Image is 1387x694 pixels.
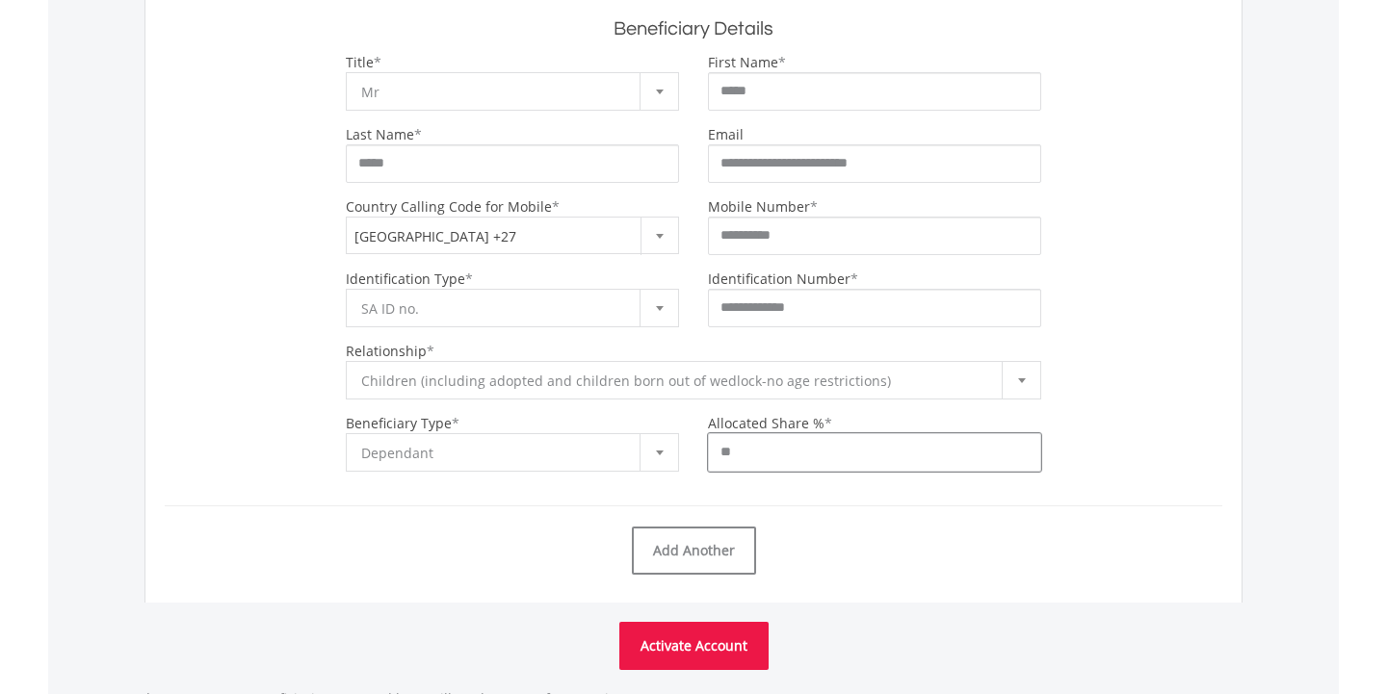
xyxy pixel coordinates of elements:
span: South Africa +27 [347,218,678,255]
label: Identification Number [708,270,851,288]
span: Mr [361,73,635,112]
span: Dependant [361,434,635,473]
label: Country Calling Code for Mobile [346,197,552,216]
label: Identification Type [346,270,465,288]
label: Beneficiary Type [346,414,452,432]
label: Mobile Number [708,197,810,216]
label: Last Name [346,125,414,143]
label: Allocated Share % [708,414,824,432]
a: Add Another [632,527,756,575]
span: SA ID no. [361,290,635,328]
label: Title [346,53,374,71]
label: Email [708,125,744,143]
label: First Name [708,53,778,71]
span: South Africa +27 [346,217,679,254]
button: Activate Account [619,622,769,670]
span: Children (including adopted and children born out of wedlock-no age restrictions) [361,362,997,400]
label: Relationship [346,342,427,360]
h2: Beneficiary Details [165,14,1222,43]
